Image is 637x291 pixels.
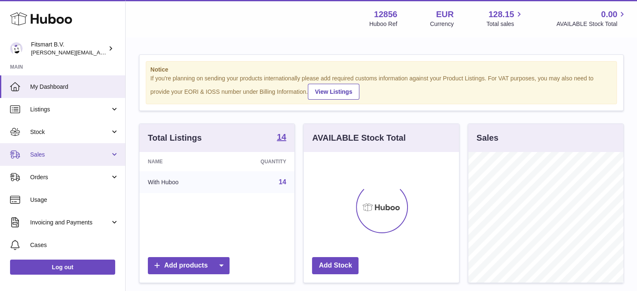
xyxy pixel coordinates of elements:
span: Cases [30,241,119,249]
strong: EUR [436,9,454,20]
a: View Listings [308,84,359,100]
div: Currency [430,20,454,28]
div: Huboo Ref [369,20,397,28]
span: Usage [30,196,119,204]
a: Add products [148,257,230,274]
a: Log out [10,260,115,275]
strong: Notice [150,66,612,74]
strong: 14 [277,133,286,141]
span: [PERSON_NAME][EMAIL_ADDRESS][DOMAIN_NAME] [31,49,168,56]
h3: AVAILABLE Stock Total [312,132,405,144]
span: Stock [30,128,110,136]
th: Name [139,152,221,171]
a: 14 [277,133,286,143]
span: Orders [30,173,110,181]
td: With Huboo [139,171,221,193]
a: Add Stock [312,257,358,274]
span: AVAILABLE Stock Total [556,20,627,28]
span: 0.00 [601,9,617,20]
span: Invoicing and Payments [30,219,110,227]
h3: Total Listings [148,132,202,144]
span: Listings [30,106,110,113]
a: 0.00 AVAILABLE Stock Total [556,9,627,28]
a: 14 [279,178,286,185]
th: Quantity [221,152,294,171]
img: jonathan@leaderoo.com [10,42,23,55]
a: 128.15 Total sales [486,9,524,28]
span: My Dashboard [30,83,119,91]
span: Sales [30,151,110,159]
h3: Sales [477,132,498,144]
div: If you're planning on sending your products internationally please add required customs informati... [150,75,612,100]
div: Fitsmart B.V. [31,41,106,57]
span: Total sales [486,20,524,28]
strong: 12856 [374,9,397,20]
span: 128.15 [488,9,514,20]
